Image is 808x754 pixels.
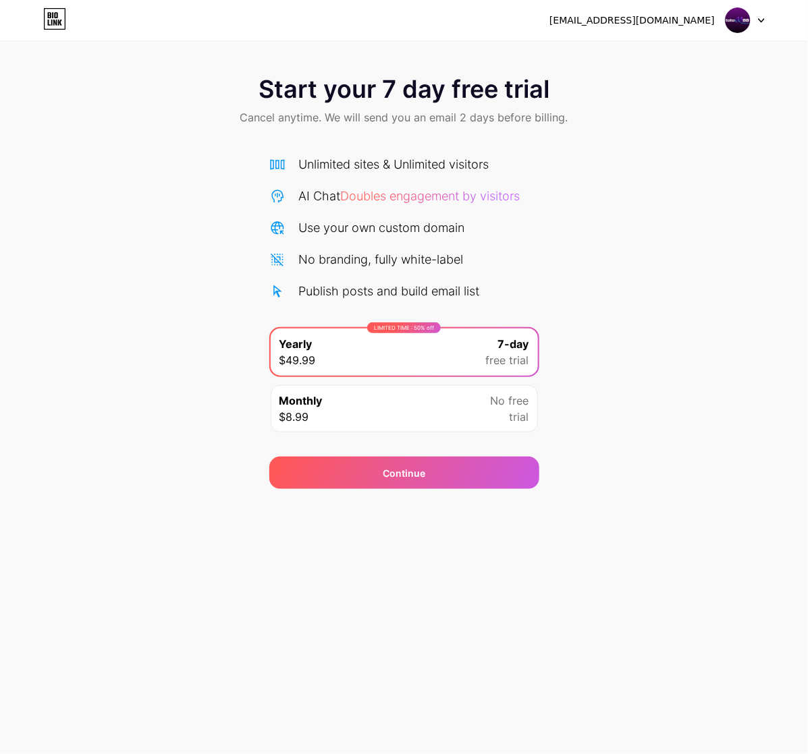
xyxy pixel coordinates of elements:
span: Monthly [279,393,323,409]
div: Use your own custom domain [299,219,465,237]
span: $8.99 [279,409,309,425]
div: AI Chat [299,187,520,205]
span: No free [491,393,529,409]
span: free trial [486,352,529,368]
span: Doubles engagement by visitors [341,189,520,203]
div: Continue [383,466,425,480]
span: Start your 7 day free trial [259,76,549,103]
span: $49.99 [279,352,316,368]
span: Yearly [279,336,313,352]
span: 7-day [498,336,529,352]
div: Publish posts and build email list [299,282,480,300]
div: Unlimited sites & Unlimited visitors [299,155,489,173]
span: trial [510,409,529,425]
div: [EMAIL_ADDRESS][DOMAIN_NAME] [549,13,715,28]
img: ttgg88 [725,7,751,33]
span: Cancel anytime. We will send you an email 2 days before billing. [240,109,568,125]
div: No branding, fully white-label [299,250,464,268]
div: LIMITED TIME : 50% off [367,322,441,333]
